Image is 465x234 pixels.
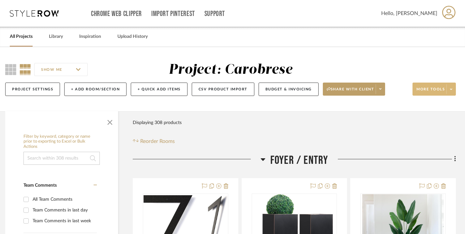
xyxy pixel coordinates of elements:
div: Team Comments in last day [33,205,95,215]
a: Support [204,11,225,17]
input: Search within 308 results [23,152,100,165]
button: Reorder Rooms [133,137,175,145]
span: Foyer / Entry [270,153,328,167]
button: Close [103,115,116,128]
button: CSV Product Import [192,83,254,96]
div: Team Comments in last week [33,216,95,226]
span: Hello, [PERSON_NAME] [381,9,437,17]
button: + Quick Add Items [131,83,187,96]
a: Inspiration [79,32,101,41]
button: + Add Room/Section [64,83,127,96]
span: Team Comments [23,183,57,188]
span: Share with client [327,87,374,97]
a: Import Pinterest [151,11,195,17]
div: Project: Carobrese [169,63,292,77]
button: More tools [412,83,456,96]
span: More tools [416,87,445,97]
a: Upload History [117,32,148,41]
div: All Team Comments [33,194,95,205]
a: All Projects [10,32,33,41]
h6: Filter by keyword, category or name prior to exporting to Excel or Bulk Actions [23,134,100,149]
span: Reorder Rooms [140,137,175,145]
button: Project Settings [5,83,60,96]
button: Share with client [323,83,385,96]
a: Library [49,32,63,41]
a: Chrome Web Clipper [91,11,142,17]
div: Displaying 308 products [133,116,182,129]
button: Budget & Invoicing [259,83,319,96]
